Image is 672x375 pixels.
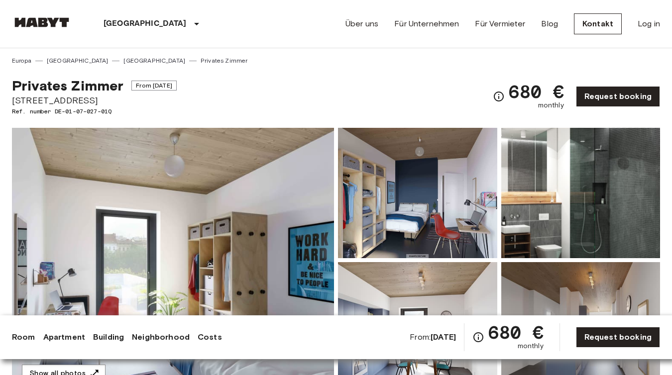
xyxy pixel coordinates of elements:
[638,18,660,30] a: Log in
[93,331,124,343] a: Building
[132,331,190,343] a: Neighborhood
[12,17,72,27] img: Habyt
[509,83,564,100] span: 680 €
[472,331,484,343] svg: Check cost overview for full price breakdown. Please note that discounts apply to new joiners onl...
[131,81,177,91] span: From [DATE]
[345,18,378,30] a: Über uns
[410,332,456,343] span: From:
[431,332,456,342] b: [DATE]
[12,77,123,94] span: Privates Zimmer
[493,91,505,102] svg: Check cost overview for full price breakdown. Please note that discounts apply to new joiners onl...
[123,56,185,65] a: [GEOGRAPHIC_DATA]
[201,56,247,65] a: Privates Zimmer
[198,331,222,343] a: Costs
[538,100,564,110] span: monthly
[501,128,661,258] img: Picture of unit DE-01-07-027-01Q
[47,56,109,65] a: [GEOGRAPHIC_DATA]
[541,18,558,30] a: Blog
[12,107,177,116] span: Ref. number DE-01-07-027-01Q
[394,18,459,30] a: Für Unternehmen
[576,86,660,107] a: Request booking
[488,323,544,341] span: 680 €
[43,331,85,343] a: Apartment
[12,94,177,107] span: [STREET_ADDRESS]
[475,18,525,30] a: Für Vermieter
[576,327,660,348] a: Request booking
[574,13,622,34] a: Kontakt
[12,331,35,343] a: Room
[12,56,31,65] a: Europa
[338,128,497,258] img: Picture of unit DE-01-07-027-01Q
[104,18,187,30] p: [GEOGRAPHIC_DATA]
[518,341,544,351] span: monthly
